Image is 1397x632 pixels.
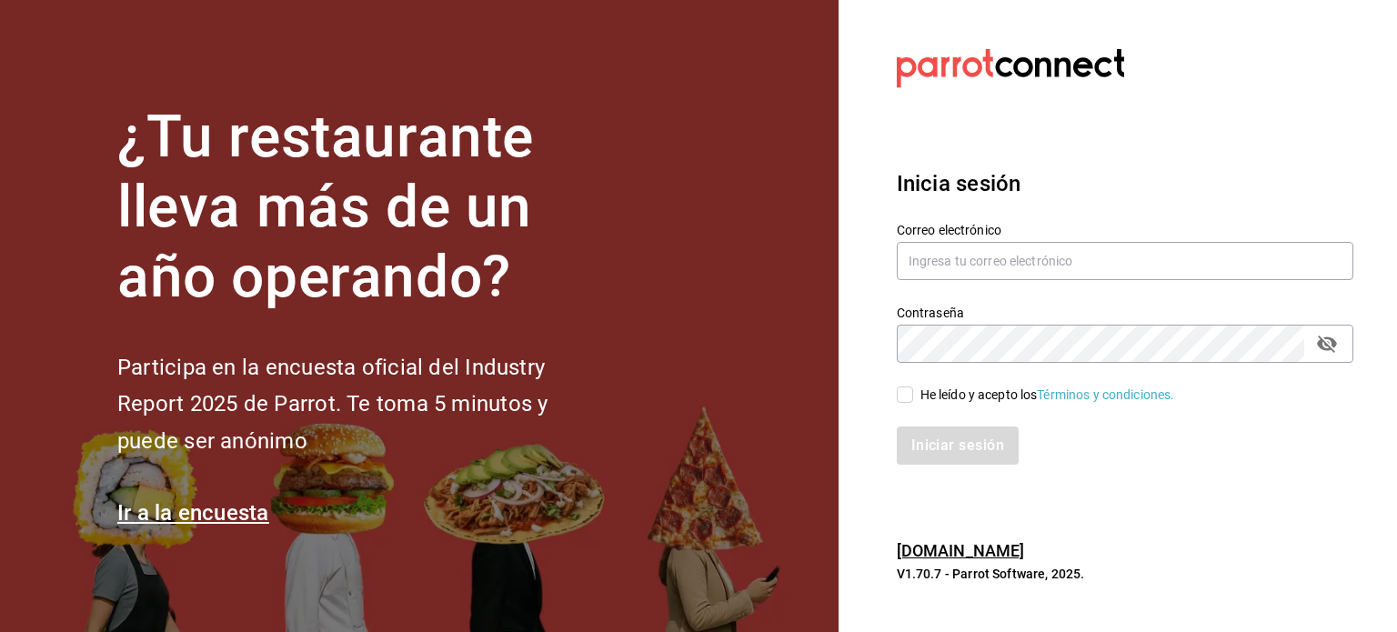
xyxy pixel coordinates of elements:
[897,224,1353,236] label: Correo electrónico
[920,386,1175,405] div: He leído y acepto los
[897,541,1025,560] a: [DOMAIN_NAME]
[1037,387,1174,402] a: Términos y condiciones.
[897,242,1353,280] input: Ingresa tu correo electrónico
[117,349,608,460] h2: Participa en la encuesta oficial del Industry Report 2025 de Parrot. Te toma 5 minutos y puede se...
[117,500,269,526] a: Ir a la encuesta
[1312,328,1342,359] button: passwordField
[897,306,1353,319] label: Contraseña
[897,167,1353,200] h3: Inicia sesión
[117,103,608,312] h1: ¿Tu restaurante lleva más de un año operando?
[897,565,1353,583] p: V1.70.7 - Parrot Software, 2025.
